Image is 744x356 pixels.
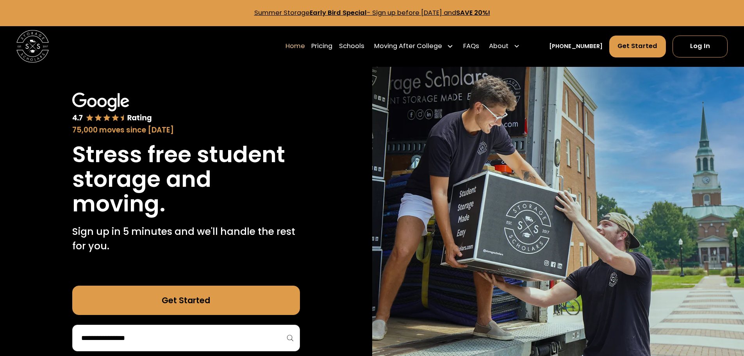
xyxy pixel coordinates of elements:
[72,286,300,315] a: Get Started
[486,35,523,57] div: About
[489,41,508,51] div: About
[339,35,364,57] a: Schools
[16,30,49,63] a: home
[371,35,457,57] div: Moving After College
[374,41,442,51] div: Moving After College
[311,35,332,57] a: Pricing
[549,42,603,51] a: [PHONE_NUMBER]
[16,30,49,63] img: Storage Scholars main logo
[72,125,300,136] div: 75,000 moves since [DATE]
[673,36,728,57] a: Log In
[310,8,367,17] strong: Early Bird Special
[285,35,305,57] a: Home
[72,224,300,254] p: Sign up in 5 minutes and we'll handle the rest for you.
[254,8,490,17] a: Summer StorageEarly Bird Special- Sign up before [DATE] andSAVE 20%!
[609,36,666,57] a: Get Started
[72,93,152,123] img: Google 4.7 star rating
[456,8,490,17] strong: SAVE 20%!
[463,35,479,57] a: FAQs
[72,142,300,216] h1: Stress free student storage and moving.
